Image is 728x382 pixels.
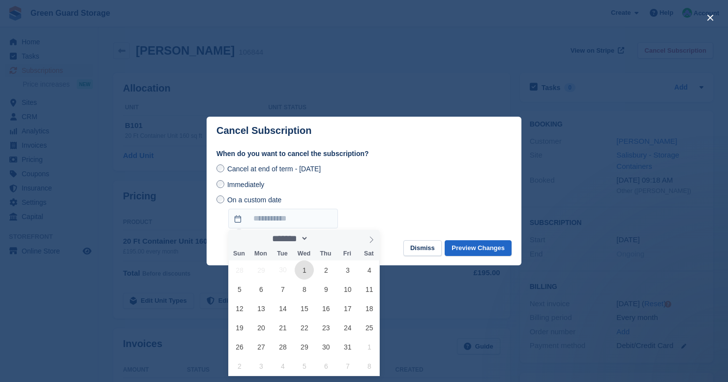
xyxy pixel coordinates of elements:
button: close [702,10,718,26]
span: Mon [250,251,272,257]
span: October 10, 2025 [338,280,357,299]
span: Fri [336,251,358,257]
span: October 3, 2025 [338,260,357,280]
span: October 22, 2025 [295,318,314,337]
span: October 2, 2025 [316,260,335,280]
span: October 18, 2025 [360,299,379,318]
span: Sun [228,251,250,257]
span: September 28, 2025 [230,260,249,280]
label: When do you want to cancel the subscription? [216,149,512,159]
span: November 4, 2025 [273,356,292,376]
span: October 31, 2025 [338,337,357,356]
button: Preview Changes [445,240,512,256]
input: Year [308,233,339,244]
span: October 8, 2025 [295,280,314,299]
select: Month [269,233,308,244]
span: Sat [358,251,380,257]
span: October 23, 2025 [316,318,335,337]
span: October 16, 2025 [316,299,335,318]
span: November 5, 2025 [295,356,314,376]
span: November 7, 2025 [338,356,357,376]
span: October 30, 2025 [316,337,335,356]
span: Cancel at end of term - [DATE] [227,165,321,173]
span: September 30, 2025 [273,260,292,280]
span: October 4, 2025 [360,260,379,280]
span: Immediately [227,181,264,189]
input: Immediately [216,180,224,188]
span: October 19, 2025 [230,318,249,337]
span: October 11, 2025 [360,280,379,299]
span: Wed [293,251,315,257]
input: Cancel at end of term - [DATE] [216,164,224,172]
button: Dismiss [403,240,442,256]
span: October 20, 2025 [251,318,271,337]
span: October 21, 2025 [273,318,292,337]
span: October 14, 2025 [273,299,292,318]
span: October 7, 2025 [273,280,292,299]
span: October 28, 2025 [273,337,292,356]
span: October 25, 2025 [360,318,379,337]
span: October 15, 2025 [295,299,314,318]
span: October 17, 2025 [338,299,357,318]
span: October 24, 2025 [338,318,357,337]
span: October 12, 2025 [230,299,249,318]
span: November 1, 2025 [360,337,379,356]
span: November 8, 2025 [360,356,379,376]
span: October 27, 2025 [251,337,271,356]
span: October 1, 2025 [295,260,314,280]
span: November 3, 2025 [251,356,271,376]
span: November 2, 2025 [230,356,249,376]
span: October 29, 2025 [295,337,314,356]
span: Thu [315,251,336,257]
input: On a custom date [228,209,338,228]
span: October 9, 2025 [316,280,335,299]
span: November 6, 2025 [316,356,335,376]
span: October 13, 2025 [251,299,271,318]
input: On a custom date [216,195,224,203]
p: Cancel Subscription [216,125,311,136]
span: Tue [272,251,293,257]
span: October 26, 2025 [230,337,249,356]
span: October 6, 2025 [251,280,271,299]
span: On a custom date [227,196,282,204]
span: October 5, 2025 [230,280,249,299]
span: September 29, 2025 [251,260,271,280]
